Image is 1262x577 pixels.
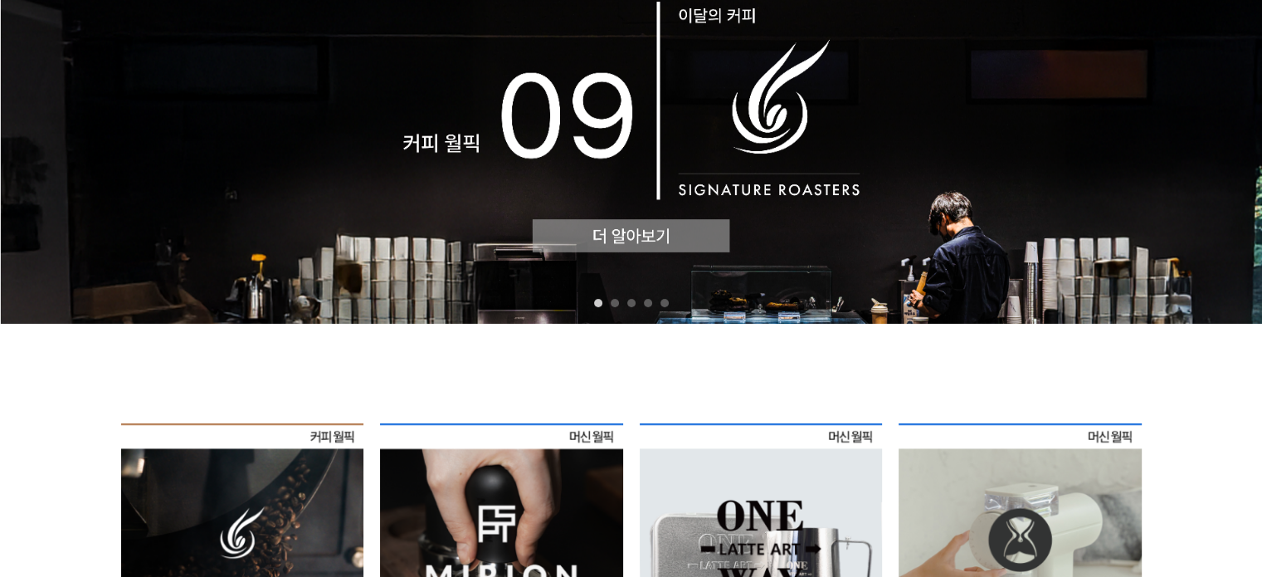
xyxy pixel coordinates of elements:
span: 설정 [256,484,276,497]
a: 1 [594,299,602,307]
a: 대화 [110,459,214,501]
a: 5 [660,299,669,307]
a: 3 [627,299,636,307]
span: 홈 [52,484,62,497]
a: 4 [644,299,652,307]
span: 대화 [152,485,172,498]
a: 설정 [214,459,319,501]
a: 2 [611,299,619,307]
a: 홈 [5,459,110,501]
